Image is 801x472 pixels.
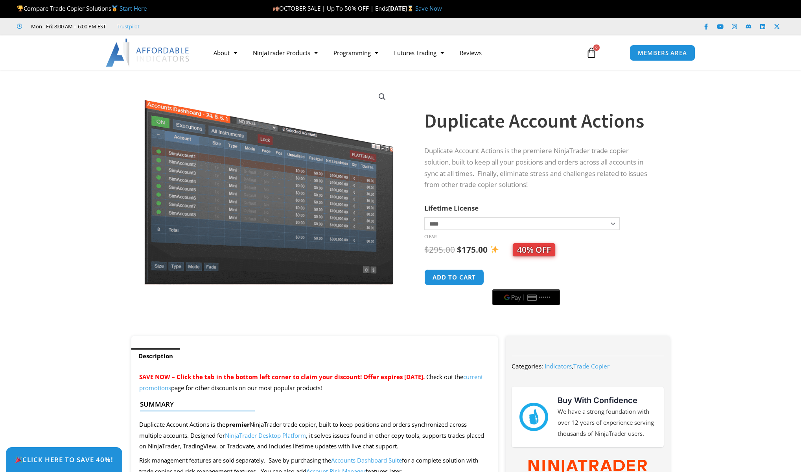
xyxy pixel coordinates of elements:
p: Check out the page for other discounts on our most popular products! [139,372,490,394]
a: Trustpilot [117,22,140,31]
a: Trade Copier [573,362,609,370]
a: 🎉Click Here to save 40%! [6,447,122,472]
span: Mon - Fri: 8:00 AM – 6:00 PM EST [29,22,106,31]
p: Duplicate Account Actions is the premiere NinjaTrader trade copier solution, built to keep all yo... [424,145,654,191]
a: Indicators [545,362,572,370]
a: Reviews [452,44,490,62]
span: Click Here to save 40%! [15,456,113,463]
img: Screenshot 2024-08-26 15414455555 [142,84,395,285]
a: About [206,44,245,62]
button: Buy with GPay [492,289,560,305]
bdi: 175.00 [457,244,488,255]
a: View full-screen image gallery [375,90,389,104]
nav: Menu [206,44,577,62]
a: Programming [326,44,386,62]
span: $ [424,244,429,255]
a: Clear options [424,234,436,239]
button: Add to cart [424,269,484,285]
span: MEMBERS AREA [638,50,687,56]
span: SAVE NOW – Click the tab in the bottom left corner to claim your discount! Offer expires [DATE]. [139,373,425,381]
span: Compare Trade Copier Solutions [17,4,147,12]
a: Start Here [120,4,147,12]
span: 40% OFF [513,243,555,256]
img: 🏆 [17,6,23,11]
img: 🍂 [273,6,279,11]
a: 0 [574,41,609,64]
label: Lifetime License [424,204,479,213]
img: 🎉 [15,456,22,463]
strong: [DATE] [388,4,415,12]
a: Futures Trading [386,44,452,62]
span: $ [457,244,462,255]
img: ⌛ [407,6,413,11]
a: Save Now [415,4,442,12]
p: We have a strong foundation with over 12 years of experience serving thousands of NinjaTrader users. [558,406,656,439]
a: NinjaTrader Products [245,44,326,62]
iframe: Secure express checkout frame [491,268,562,287]
h4: Summary [140,400,483,408]
a: NinjaTrader Desktop Platform [225,431,306,439]
span: 0 [593,44,600,51]
a: MEMBERS AREA [630,45,695,61]
img: LogoAI | Affordable Indicators – NinjaTrader [106,39,190,67]
img: ✨ [490,245,499,254]
text: •••••• [539,295,551,300]
span: , [545,362,609,370]
a: Description [131,348,180,364]
strong: premier [225,420,250,428]
span: OCTOBER SALE | Up To 50% OFF | Ends [273,4,388,12]
span: Duplicate Account Actions is the NinjaTrader trade copier, built to keep positions and orders syn... [139,420,484,450]
img: 🥇 [112,6,118,11]
span: Categories: [512,362,543,370]
bdi: 295.00 [424,244,455,255]
img: mark thumbs good 43913 | Affordable Indicators – NinjaTrader [519,403,548,431]
h1: Duplicate Account Actions [424,107,654,135]
h3: Buy With Confidence [558,394,656,406]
